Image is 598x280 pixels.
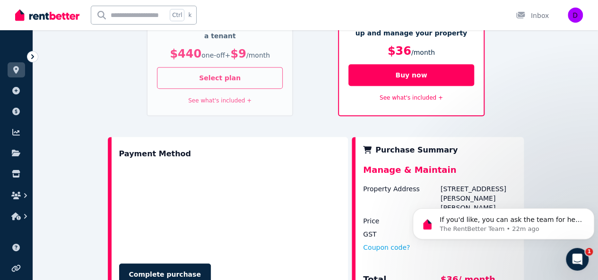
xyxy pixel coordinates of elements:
div: GST [363,229,439,239]
button: Buy now [348,64,474,86]
a: See what's included + [188,97,251,104]
iframe: Secure payment input frame [117,165,343,254]
span: $440 [170,47,201,60]
span: k [188,11,191,19]
a: See what's included + [380,94,443,101]
div: Property Address [363,184,439,212]
span: + [225,51,231,59]
span: $9 [230,47,246,60]
div: Manage & Maintain [363,163,516,184]
div: [STREET_ADDRESS][PERSON_NAME][PERSON_NAME] [441,184,516,212]
iframe: Intercom notifications message [409,188,598,255]
span: $36 [388,44,411,58]
img: RentBetter [15,8,79,22]
div: Payment Method [119,144,191,163]
span: one-off [201,51,225,59]
span: 1 [585,248,593,255]
button: Select plan [157,67,283,89]
div: Price [363,216,439,226]
span: / month [411,49,435,56]
div: Purchase Summary [363,144,516,156]
p: Advertise your property and find a tenant [157,22,283,41]
img: dalrympleroad399@gmail.com [568,8,583,23]
span: / month [246,51,270,59]
button: Coupon code? [363,243,410,252]
iframe: Intercom live chat [566,248,589,271]
div: Inbox [516,11,549,20]
span: Ctrl [170,9,184,21]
